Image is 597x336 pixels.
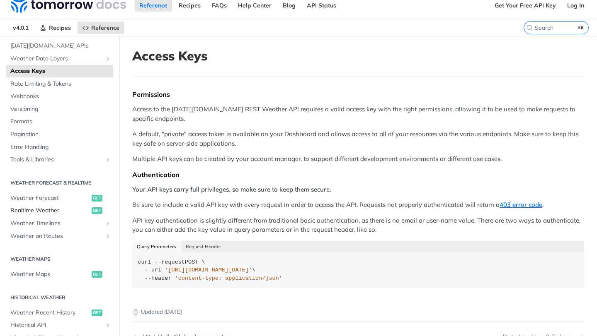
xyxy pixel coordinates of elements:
[10,105,111,113] span: Versioning
[6,53,113,65] a: Weather Data LayersShow subpages for Weather Data Layers
[6,179,113,187] h2: Weather Forecast & realtime
[104,220,111,227] button: Show subpages for Weather Timelines
[35,22,75,34] a: Recipes
[181,241,226,252] button: Request Header
[145,275,172,281] span: --header
[6,319,113,331] a: Historical APIShow subpages for Historical API
[104,233,111,240] button: Show subpages for Weather on Routes
[6,230,113,242] a: Weather on RoutesShow subpages for Weather on Routes
[91,24,119,31] span: Reference
[576,24,586,32] kbd: ⌘K
[8,22,33,34] span: v4.0.1
[10,232,102,240] span: Weather on Routes
[6,40,113,52] a: [DATE][DOMAIN_NAME] APIs
[132,200,584,210] p: Be sure to include a valid API key with every request in order to access the API. Requests not pr...
[500,201,542,209] a: 403 error code
[10,130,111,139] span: Pagination
[6,294,113,301] h2: Historical Weather
[10,80,111,88] span: Rate Limiting & Tokens
[10,55,102,63] span: Weather Data Layers
[6,217,113,230] a: Weather TimelinesShow subpages for Weather Timelines
[132,308,584,316] p: Updated [DATE]
[104,55,111,62] button: Show subpages for Weather Data Layers
[104,322,111,329] button: Show subpages for Historical API
[6,141,113,154] a: Error Handling
[10,309,90,317] span: Weather Recent History
[10,67,111,75] span: Access Keys
[92,271,102,278] span: get
[132,170,584,179] div: Authentication
[6,65,113,77] a: Access Keys
[10,92,111,101] span: Webhooks
[6,204,113,217] a: Realtime Weatherget
[138,258,579,283] div: POST \ \
[6,90,113,103] a: Webhooks
[145,267,162,273] span: --url
[10,219,102,228] span: Weather Timelines
[6,78,113,90] a: Rate Limiting & Tokens
[175,275,282,281] span: 'content-type: application/json'
[6,255,113,263] h2: Weather Maps
[78,22,124,34] a: Reference
[6,268,113,281] a: Weather Mapsget
[92,310,102,316] span: get
[165,267,252,273] span: '[URL][DOMAIN_NAME][DATE]'
[92,207,102,214] span: get
[138,259,151,265] span: curl
[10,42,111,50] span: [DATE][DOMAIN_NAME] APIs
[6,128,113,141] a: Pagination
[155,259,185,265] span: --request
[10,143,111,151] span: Error Handling
[10,321,102,329] span: Historical API
[49,24,71,31] span: Recipes
[10,156,102,164] span: Tools & Libraries
[6,307,113,319] a: Weather Recent Historyget
[6,154,113,166] a: Tools & LibrariesShow subpages for Tools & Libraries
[6,103,113,115] a: Versioning
[132,216,584,235] p: API key authentication is slightly different from traditional basic authentication, as there is n...
[526,24,533,31] svg: Search
[10,206,90,215] span: Realtime Weather
[132,154,584,164] p: Multiple API keys can be created by your account manager, to support different development enviro...
[132,185,331,193] strong: Your API keys carry full privileges, so make sure to keep them secure.
[132,105,584,123] p: Access to the [DATE][DOMAIN_NAME] REST Weather API requires a valid access key with the right per...
[6,115,113,128] a: Formats
[92,195,102,202] span: get
[10,118,111,126] span: Formats
[132,130,584,148] p: A default, "private" access token is available on your Dashboard and allows access to all of your...
[10,194,90,202] span: Weather Forecast
[104,156,111,163] button: Show subpages for Tools & Libraries
[132,90,584,98] div: Permissions
[132,48,584,63] h1: Access Keys
[6,192,113,204] a: Weather Forecastget
[10,270,90,278] span: Weather Maps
